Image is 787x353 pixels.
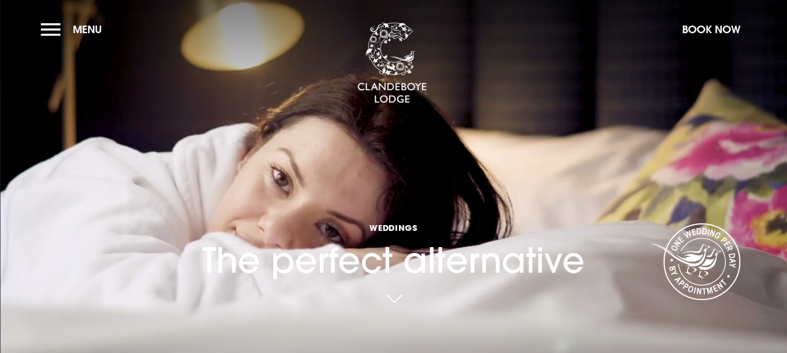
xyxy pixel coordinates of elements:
button: Book Now [676,17,746,42]
span: Menu [73,23,102,36]
span: Weddings [202,222,585,233]
img: Clandeboye Lodge [357,23,427,104]
h1: The perfect alternative [202,178,585,281]
button: Menu [41,17,108,42]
